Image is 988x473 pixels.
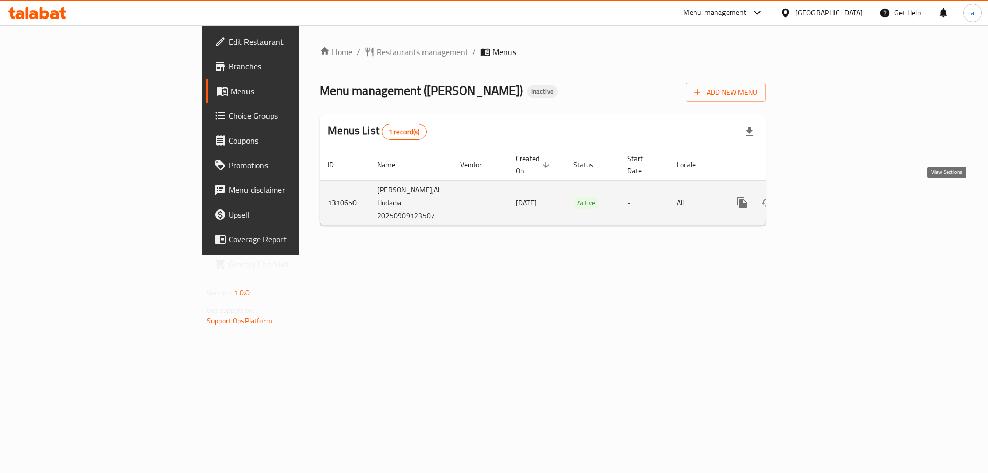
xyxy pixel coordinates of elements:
[686,83,766,102] button: Add New Menu
[228,233,359,246] span: Coverage Report
[492,46,516,58] span: Menus
[228,36,359,48] span: Edit Restaurant
[206,227,367,252] a: Coverage Report
[228,110,359,122] span: Choice Groups
[382,124,427,140] div: Total records count
[382,127,426,137] span: 1 record(s)
[228,159,359,171] span: Promotions
[328,123,426,140] h2: Menus List
[320,149,837,226] table: enhanced table
[206,153,367,178] a: Promotions
[364,46,468,58] a: Restaurants management
[627,152,656,177] span: Start Date
[516,196,537,209] span: [DATE]
[737,119,762,144] div: Export file
[206,128,367,153] a: Coupons
[527,87,558,96] span: Inactive
[228,184,359,196] span: Menu disclaimer
[619,180,668,225] td: -
[206,79,367,103] a: Menus
[228,258,359,270] span: Grocery Checklist
[377,159,409,171] span: Name
[206,252,367,276] a: Grocery Checklist
[207,304,254,317] span: Get support on:
[668,180,721,225] td: All
[377,46,468,58] span: Restaurants management
[328,159,347,171] span: ID
[234,286,250,300] span: 1.0.0
[207,314,272,327] a: Support.OpsPlatform
[320,79,523,102] span: Menu management ( [PERSON_NAME] )
[971,7,974,19] span: a
[677,159,709,171] span: Locale
[795,7,863,19] div: [GEOGRAPHIC_DATA]
[694,86,757,99] span: Add New Menu
[573,159,607,171] span: Status
[369,180,452,225] td: [PERSON_NAME],Al Hudaiba 20250909123507
[527,85,558,98] div: Inactive
[206,202,367,227] a: Upsell
[228,134,359,147] span: Coupons
[206,54,367,79] a: Branches
[683,7,747,19] div: Menu-management
[228,60,359,73] span: Branches
[206,103,367,128] a: Choice Groups
[231,85,359,97] span: Menus
[516,152,553,177] span: Created On
[207,286,232,300] span: Version:
[573,197,599,209] span: Active
[721,149,837,181] th: Actions
[206,178,367,202] a: Menu disclaimer
[228,208,359,221] span: Upsell
[320,46,766,58] nav: breadcrumb
[472,46,476,58] li: /
[460,159,495,171] span: Vendor
[730,190,754,215] button: more
[206,29,367,54] a: Edit Restaurant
